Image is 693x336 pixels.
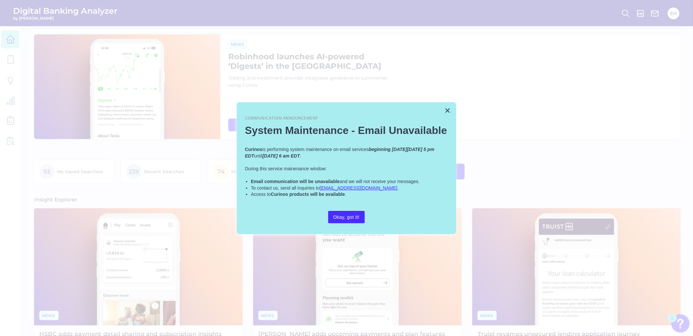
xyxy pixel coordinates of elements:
[245,166,448,172] p: During this service mainenance window:
[328,211,365,223] button: Okay, got it!
[444,105,451,116] button: Close
[251,185,320,191] span: To contact us, send all inquiries to
[300,153,301,159] span: .
[271,192,345,197] strong: Curinos products will be available
[251,192,271,197] span: Access to
[245,124,448,137] h2: System Maintenance - Email Unavailable
[251,179,340,184] strong: Email communication will be unavailable
[245,147,262,152] strong: Curinos
[254,153,263,159] span: until
[320,185,397,191] a: [EMAIL_ADDRESS][DOMAIN_NAME]
[245,147,436,159] em: beginning [DATE][DATE] 5 pm EDT
[340,179,420,184] span: and we will not receive your messages.
[262,147,369,152] span: is performing system maintenance on email services
[263,153,300,159] em: [DATE] 6 am EDT
[245,116,448,121] p: Communication Announcement
[398,185,399,191] span: .
[345,192,346,197] span: .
